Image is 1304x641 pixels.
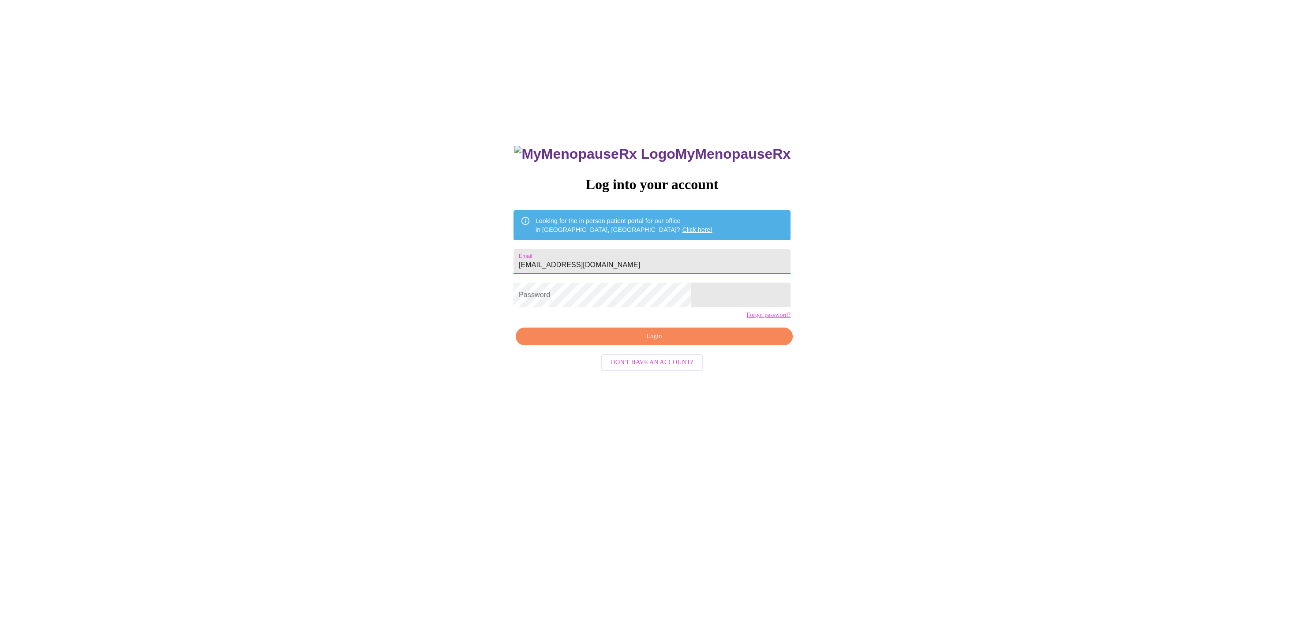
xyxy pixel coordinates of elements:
[601,354,703,371] button: Don't have an account?
[682,226,712,233] a: Click here!
[514,146,791,162] h3: MyMenopauseRx
[526,331,783,342] span: Login
[513,176,791,193] h3: Log into your account
[536,213,712,238] div: Looking for the in person patient portal for our office in [GEOGRAPHIC_DATA], [GEOGRAPHIC_DATA]?
[599,358,705,365] a: Don't have an account?
[611,357,693,368] span: Don't have an account?
[516,328,793,346] button: Login
[514,146,675,162] img: MyMenopauseRx Logo
[746,312,791,319] a: Forgot password?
